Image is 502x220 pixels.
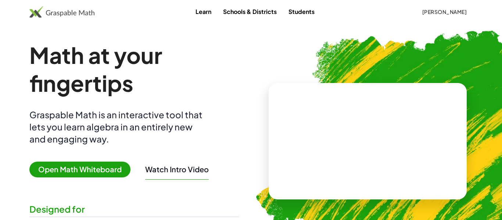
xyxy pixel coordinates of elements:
video: What is this? This is dynamic math notation. Dynamic math notation plays a central role in how Gr... [313,114,423,169]
a: Schools & Districts [217,5,283,18]
button: Watch Intro Video [145,165,209,174]
a: Learn [190,5,217,18]
h1: Math at your fingertips [29,41,239,97]
a: Students [283,5,320,18]
a: Open Math Whiteboard [29,166,136,174]
span: [PERSON_NAME] [422,8,467,15]
span: Open Math Whiteboard [29,162,130,177]
div: Graspable Math is an interactive tool that lets you learn algebra in an entirely new and engaging... [29,109,206,145]
div: Designed for [29,203,239,215]
button: [PERSON_NAME] [416,5,473,18]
